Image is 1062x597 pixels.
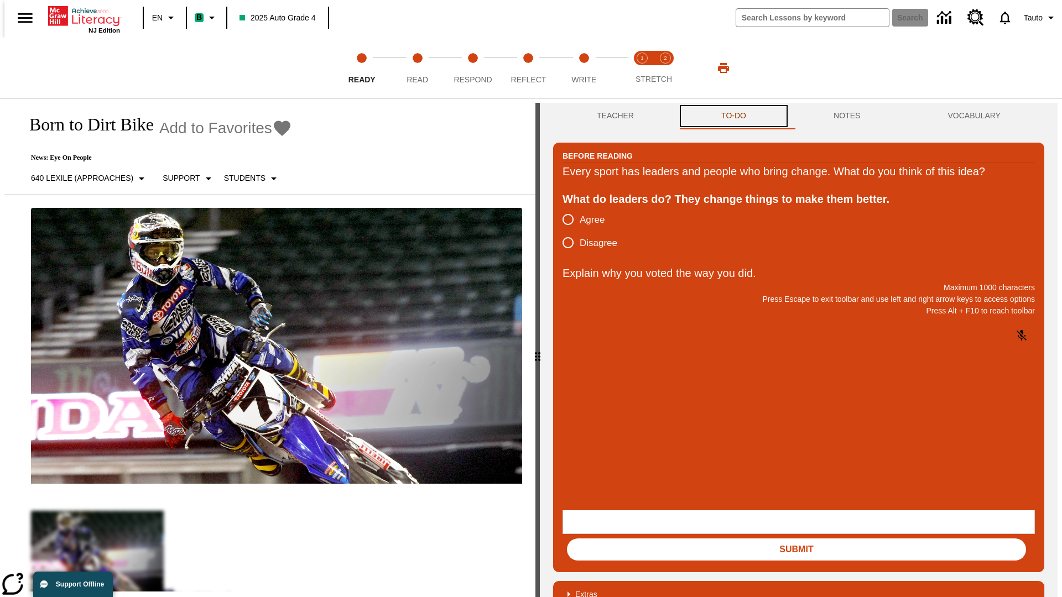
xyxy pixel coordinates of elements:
button: Write step 5 of 5 [552,38,616,98]
div: reading [4,103,535,591]
span: B [196,11,202,24]
button: Reflect step 4 of 5 [496,38,560,98]
button: Add to Favorites - Born to Dirt Bike [159,118,292,138]
button: VOCABULARY [904,103,1044,129]
button: Select Student [220,169,285,188]
span: Agree [580,213,605,227]
p: Support [163,172,200,184]
span: Add to Favorites [159,119,272,137]
div: poll [563,208,626,254]
input: search field [736,9,889,27]
a: Data Center [930,3,961,33]
button: Stretch Respond step 2 of 2 [649,38,681,98]
div: Every sport has leaders and people who bring change. What do you think of this idea? [563,163,1035,180]
span: 2025 Auto Grade 4 [240,12,316,24]
span: Tauto [1024,12,1043,24]
button: Select Lexile, 640 Lexile (Approaches) [27,169,153,188]
p: News: Eye On People [18,154,292,162]
div: What do leaders do? They change things to make them better. [563,190,1035,208]
p: Press Alt + F10 to reach toolbar [563,305,1035,317]
button: Boost Class color is mint green. Change class color [190,8,223,28]
button: NOTES [790,103,904,129]
div: Instructional Panel Tabs [553,103,1044,129]
span: Read [407,75,428,84]
span: Support Offline [56,580,104,588]
h1: Born to Dirt Bike [18,114,154,135]
button: Support Offline [33,572,113,597]
button: Submit [567,538,1026,561]
div: Home [48,4,120,34]
button: Ready step 1 of 5 [330,38,394,98]
span: STRETCH [636,75,672,83]
button: Click to activate and allow voice recognition [1008,322,1035,349]
p: Students [224,172,265,184]
button: Language: EN, Select a language [147,8,183,28]
span: Disagree [580,236,617,250]
p: Press Escape to exit toolbar and use left and right arrow keys to access options [563,294,1035,305]
p: Maximum 1000 characters [563,282,1035,294]
span: Respond [454,75,492,84]
button: Scaffolds, Support [158,169,219,188]
div: Press Enter or Spacebar and then press right and left arrow keys to move the slider [535,103,540,597]
body: Explain why you voted the way you did. Maximum 1000 characters Press Alt + F10 to reach toolbar P... [4,9,162,19]
span: EN [152,12,163,24]
button: Print [706,58,741,78]
button: Teacher [553,103,678,129]
span: Reflect [511,75,546,84]
p: Explain why you voted the way you did. [563,264,1035,282]
p: 640 Lexile (Approaches) [31,172,133,184]
span: Ready [348,75,376,84]
span: NJ Edition [88,27,120,34]
span: Write [571,75,596,84]
a: Resource Center, Will open in new tab [961,3,991,33]
button: Stretch Read step 1 of 2 [626,38,658,98]
button: Respond step 3 of 5 [441,38,505,98]
img: Motocross racer James Stewart flies through the air on his dirt bike. [31,208,522,484]
text: 2 [664,55,667,61]
a: Notifications [991,3,1019,32]
button: Profile/Settings [1019,8,1062,28]
button: Read step 2 of 5 [385,38,449,98]
text: 1 [641,55,643,61]
div: activity [540,103,1058,597]
button: TO-DO [678,103,790,129]
button: Open side menu [9,2,41,34]
h2: Before Reading [563,150,633,162]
